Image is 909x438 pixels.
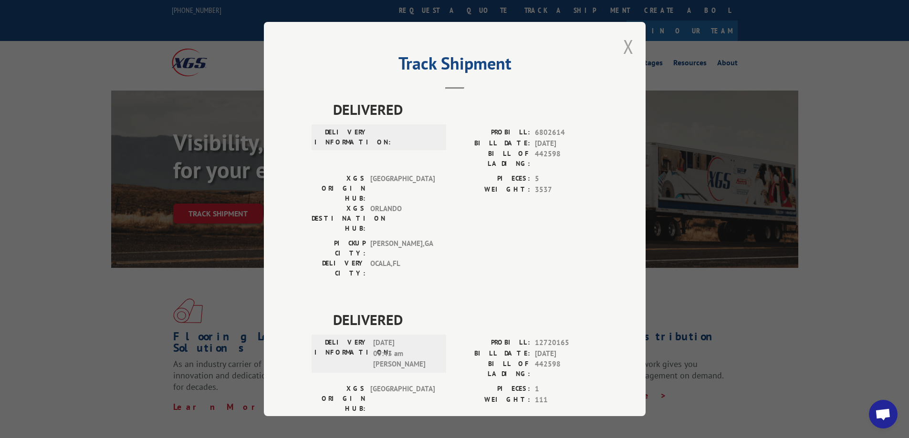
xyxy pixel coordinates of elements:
span: DELIVERED [333,99,598,120]
label: PROBILL: [455,337,530,348]
button: Close modal [623,34,634,59]
span: [DATE] [535,348,598,359]
label: PICKUP CITY: [312,238,366,258]
label: BILL DATE: [455,138,530,149]
label: XGS DESTINATION HUB: [312,204,366,234]
span: OCALA , FL [370,258,435,278]
label: XGS ORIGIN HUB: [312,384,366,414]
span: 442598 [535,149,598,169]
label: DELIVERY CITY: [312,258,366,278]
label: WEIGHT: [455,184,530,195]
label: PROBILL: [455,127,530,138]
span: 3537 [535,184,598,195]
h2: Track Shipment [312,57,598,75]
label: BILL DATE: [455,348,530,359]
label: DELIVERY INFORMATION: [314,337,368,370]
a: Open chat [869,400,898,428]
span: [PERSON_NAME] , GA [370,238,435,258]
span: [GEOGRAPHIC_DATA] [370,173,435,204]
label: DELIVERY INFORMATION: [314,127,368,147]
span: 442598 [535,359,598,379]
span: DELIVERED [333,309,598,330]
span: [DATE] [535,138,598,149]
span: 6802614 [535,127,598,138]
span: ORLANDO [370,204,435,234]
label: BILL OF LADING: [455,359,530,379]
span: 12720165 [535,337,598,348]
span: [GEOGRAPHIC_DATA] [370,384,435,414]
span: 111 [535,395,598,406]
label: PIECES: [455,384,530,395]
label: XGS ORIGIN HUB: [312,173,366,204]
label: PIECES: [455,173,530,184]
label: BILL OF LADING: [455,149,530,169]
span: 5 [535,173,598,184]
span: [DATE] 09:43 am [PERSON_NAME] [373,337,438,370]
span: 1 [535,384,598,395]
label: WEIGHT: [455,395,530,406]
